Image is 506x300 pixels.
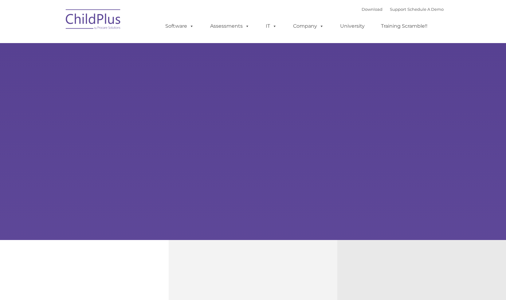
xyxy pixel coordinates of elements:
[204,20,256,32] a: Assessments
[362,7,444,12] font: |
[375,20,433,32] a: Training Scramble!!
[260,20,283,32] a: IT
[407,7,444,12] a: Schedule A Demo
[159,20,200,32] a: Software
[334,20,371,32] a: University
[63,5,124,36] img: ChildPlus by Procare Solutions
[390,7,406,12] a: Support
[362,7,382,12] a: Download
[287,20,330,32] a: Company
